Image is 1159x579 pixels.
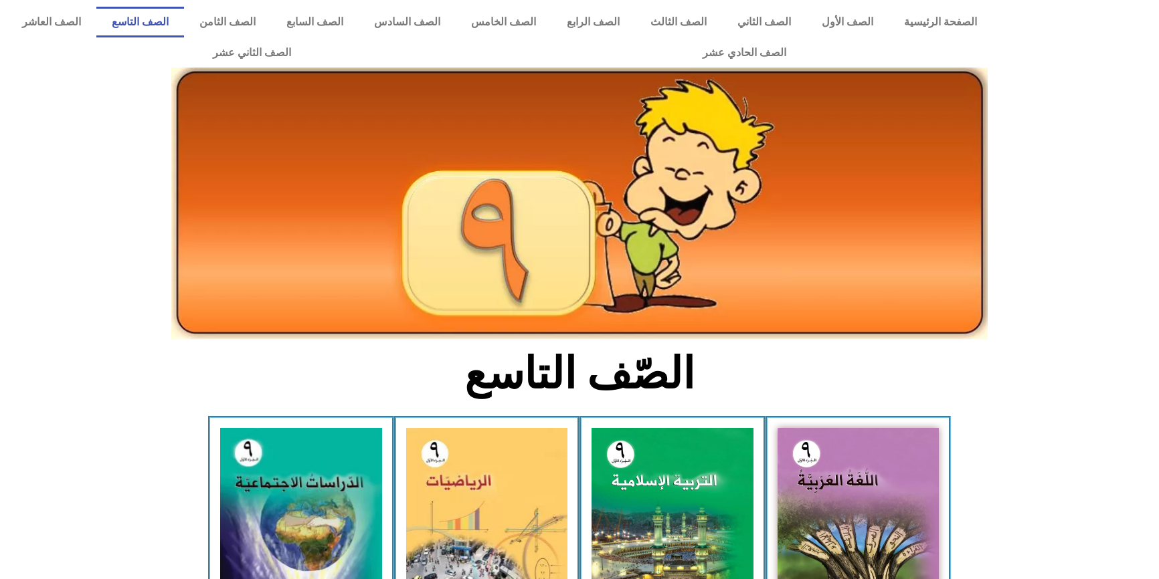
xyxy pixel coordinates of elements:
[7,37,497,68] a: الصف الثاني عشر
[184,7,271,37] a: الصف الثامن
[806,7,889,37] a: الصف الأول
[271,7,359,37] a: الصف السابع
[889,7,992,37] a: الصفحة الرئيسية
[456,7,551,37] a: الصف الخامس
[7,7,96,37] a: الصف العاشر
[551,7,635,37] a: الصف الرابع
[635,7,722,37] a: الصف الثالث
[359,7,456,37] a: الصف السادس
[497,37,993,68] a: الصف الحادي عشر
[96,7,184,37] a: الصف التاسع
[722,7,806,37] a: الصف الثاني
[359,348,801,400] h2: الصّف التاسع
